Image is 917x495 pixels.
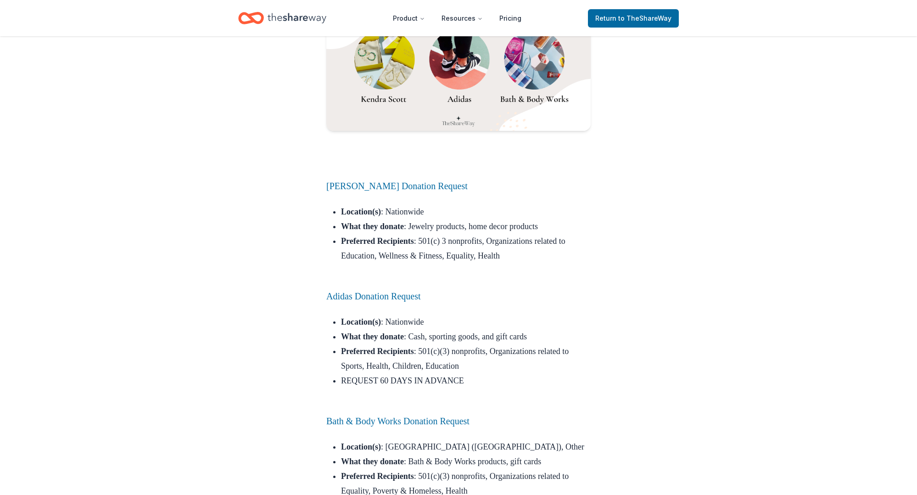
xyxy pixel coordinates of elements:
li: : Jewelry products, home decor products [341,219,591,234]
button: Product [386,9,432,28]
nav: Main [386,7,529,29]
li: : ​​Nationwide [341,315,591,329]
a: [PERSON_NAME] Donation Request [326,181,468,191]
a: Adidas Donation Request [326,291,421,301]
a: Home [238,7,326,29]
strong: Preferred Recipients [341,347,414,356]
li: REQUEST 60 DAYS IN ADVANCE [341,373,591,403]
strong: Location(s) [341,207,381,216]
li: : 501(c)(3) nonprofits, Organizations related to Sports, Health, Children, Education [341,344,591,373]
li: : ​​Nationwide [341,204,591,219]
li: : ​​[GEOGRAPHIC_DATA] ([GEOGRAPHIC_DATA]), Other [341,439,591,454]
strong: Location(s) [341,442,381,451]
button: Resources [434,9,490,28]
span: Return [595,13,671,24]
strong: What they donate [341,457,404,466]
strong: Location(s) [341,317,381,326]
a: Returnto TheShareWay [588,9,679,28]
strong: What they donate [341,222,404,231]
a: Bath & Body Works Donation Request [326,416,470,426]
span: to TheShareWay [618,14,671,22]
li: : Bath & Body Works products, gift cards [341,454,591,469]
li: : Cash, sporting goods, and gift cards [341,329,591,344]
a: Pricing [492,9,529,28]
strong: Preferred Recipients [341,236,414,246]
strong: What they donate [341,332,404,341]
li: : 501(c) 3 nonprofits, Organizations related to Education, Wellness & Fitness, Equality, Health [341,234,591,278]
strong: Preferred Recipients [341,472,414,481]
